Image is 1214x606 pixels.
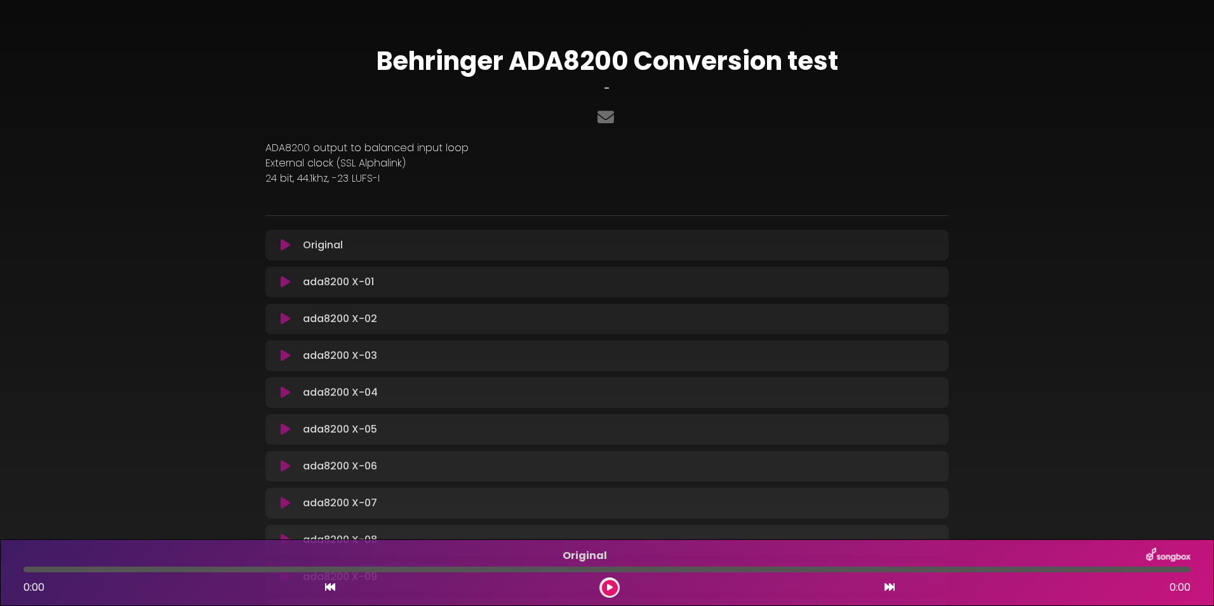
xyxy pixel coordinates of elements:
[265,156,949,171] p: External clock (SSL Alphalink)
[303,532,941,548] p: ada8200 X-08
[303,238,941,253] p: Original
[265,140,949,156] p: ADA8200 output to balanced input loop
[265,171,949,186] p: 24 bit, 44.1khz, -23 LUFS-I
[23,580,44,595] span: 0:00
[303,348,941,363] p: ada8200 X-03
[303,422,941,437] p: ada8200 X-05
[265,81,949,95] h3: -
[303,459,941,474] p: ada8200 X-06
[1170,580,1191,595] span: 0:00
[303,495,941,511] p: ada8200 X-07
[265,46,949,76] h1: Behringer ADA8200 Conversion test
[303,311,941,327] p: ada8200 X-02
[303,274,941,290] p: ada8200 X-01
[1146,548,1191,564] img: songbox-logo-white.png
[23,548,1146,563] p: Original
[303,385,941,400] p: ada8200 X-04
